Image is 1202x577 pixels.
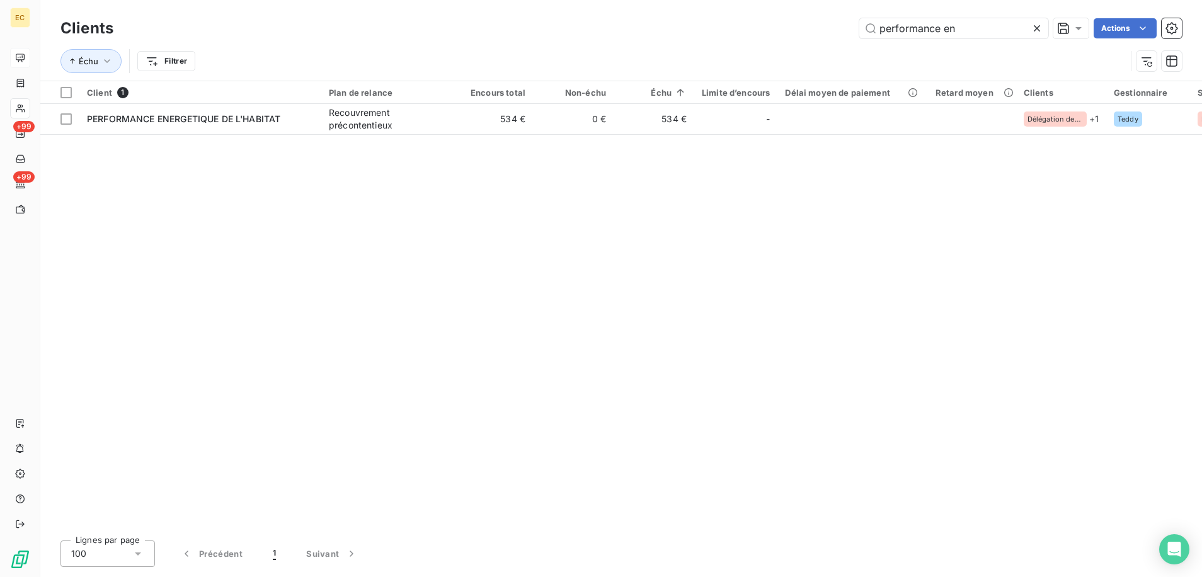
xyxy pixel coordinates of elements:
input: Rechercher [859,18,1048,38]
h3: Clients [60,17,113,40]
img: Logo LeanPay [10,549,30,569]
button: Filtrer [137,51,195,71]
span: Délégation de paiement [1027,115,1083,123]
td: 534 € [614,104,694,134]
div: Retard moyen [936,88,1009,98]
button: 1 [258,540,291,567]
div: EC [10,8,30,28]
div: Échu [621,88,687,98]
span: Teddy [1118,115,1138,123]
div: Encours total [460,88,525,98]
div: Non-échu [541,88,606,98]
span: Client [87,88,112,98]
div: Gestionnaire [1114,88,1182,98]
span: +99 [13,121,35,132]
div: Clients [1024,88,1099,98]
button: Actions [1094,18,1157,38]
span: Échu [79,56,98,66]
button: Précédent [165,540,258,567]
td: 534 € [452,104,533,134]
span: +99 [13,171,35,183]
span: + 1 [1089,112,1099,125]
span: 1 [273,547,276,560]
span: PERFORMANCE ENERGETIQUE DE L'HABITAT [87,113,280,124]
div: Limite d’encours [702,88,770,98]
button: Suivant [291,540,373,567]
td: 0 € [533,104,614,134]
div: Recouvrement précontentieux [329,106,445,132]
span: 1 [117,87,129,98]
div: Plan de relance [329,88,445,98]
span: 100 [71,547,86,560]
div: Open Intercom Messenger [1159,534,1189,564]
button: Échu [60,49,122,73]
span: - [766,113,770,125]
div: Délai moyen de paiement [785,88,920,98]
